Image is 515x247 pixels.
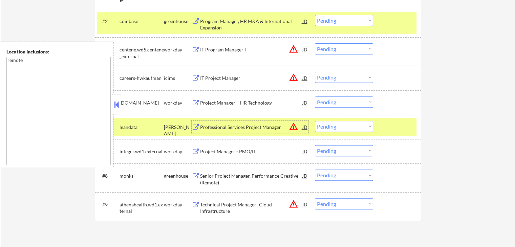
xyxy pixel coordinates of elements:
button: warning_amber [289,122,298,131]
div: Project Manager – HR Technology [200,99,302,106]
div: monks [120,173,164,179]
div: JD [302,72,308,84]
div: IT Project Manager [200,75,302,82]
button: warning_amber [289,73,298,82]
div: JD [302,43,308,55]
div: workday [164,148,192,155]
div: Program Manager, HR M&A & International Expansion [200,18,302,31]
div: workday [164,99,192,106]
div: JD [302,15,308,27]
div: [PERSON_NAME] [164,124,192,137]
div: icims [164,75,192,82]
div: #8 [102,173,114,179]
div: centene.wd5.centene_external [120,46,164,60]
div: JD [302,96,308,109]
button: warning_amber [289,199,298,209]
div: coinbase [120,18,164,25]
div: workday [164,46,192,53]
div: JD [302,121,308,133]
div: #2 [102,18,114,25]
div: #9 [102,201,114,208]
div: JD [302,170,308,182]
div: Professional Services Project Manager [200,124,302,131]
div: greenhouse [164,173,192,179]
div: Technical Project Manager- Cloud Infrastructure [200,201,302,215]
div: leandata [120,124,164,131]
div: Location Inclusions: [6,48,111,55]
div: JD [302,198,308,210]
div: greenhouse [164,18,192,25]
div: [DOMAIN_NAME] [120,99,164,106]
div: careers-hwkaufman [120,75,164,82]
button: warning_amber [289,44,298,54]
div: Senior Project Manager, Performance Creative (Remote) [200,173,302,186]
div: integer.wd1.external [120,148,164,155]
div: workday [164,201,192,208]
div: JD [302,145,308,157]
div: athenahealth.wd1.external [120,201,164,215]
div: IT Program Manager I [200,46,302,53]
div: Project Manager - PMO/IT [200,148,302,155]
